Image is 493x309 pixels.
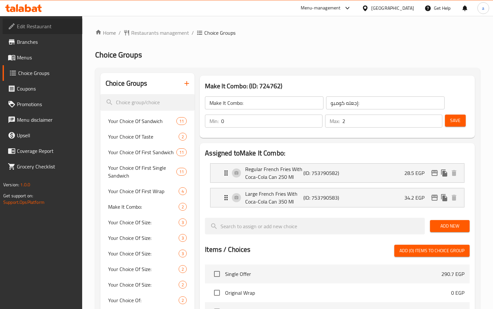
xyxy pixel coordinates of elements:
[3,81,82,96] a: Coupons
[394,245,470,257] button: Add (0) items to choice group
[482,5,484,12] span: a
[100,261,195,277] div: Your Choice Of Size:2
[179,187,187,195] div: Choices
[108,203,179,211] span: Make It Combo:
[17,38,77,46] span: Branches
[225,289,451,297] span: Original Wrap
[119,29,121,37] li: /
[449,168,459,178] button: delete
[3,50,82,65] a: Menus
[301,4,341,12] div: Menu-management
[108,117,176,125] span: Your Choice Of Sandwich
[17,147,77,155] span: Coverage Report
[179,251,186,257] span: 3
[100,277,195,292] div: Your Choice Of Size:2
[245,190,303,205] p: Large French Fries With Coca-Cola Can 350 Ml
[179,297,186,303] span: 2
[210,286,224,300] span: Select choice
[3,34,82,50] a: Branches
[3,112,82,128] a: Menu disclaimer
[430,168,439,178] button: edit
[435,222,464,230] span: Add New
[179,296,187,304] div: Choices
[100,199,195,215] div: Make It Combo:2
[303,169,342,177] p: (ID: 753790582)
[179,235,186,241] span: 3
[404,169,430,177] p: 28.5 EGP
[205,148,470,158] h2: Assigned to Make It Combo:
[439,168,449,178] button: duplicate
[210,267,224,281] span: Select choice
[100,129,195,144] div: Your Choice Of Taste2
[100,113,195,129] div: Your Choice Of Sandwich11
[192,29,194,37] li: /
[371,5,414,12] div: [GEOGRAPHIC_DATA]
[3,19,82,34] a: Edit Restaurant
[108,250,179,257] span: Your Choice Of Size:
[17,131,77,139] span: Upsell
[179,133,187,141] div: Choices
[95,47,142,62] span: Choice Groups
[176,148,187,156] div: Choices
[3,192,33,200] span: Get support on:
[3,143,82,159] a: Coverage Report
[205,245,250,254] h2: Items / Choices
[177,118,186,124] span: 11
[179,188,186,194] span: 4
[108,218,179,226] span: Your Choice Of Size:
[210,164,464,182] div: Expand
[95,29,116,37] a: Home
[108,281,179,289] span: Your Choice Of Size:
[3,159,82,174] a: Grocery Checklist
[3,198,44,206] a: Support.OpsPlatform
[179,266,186,272] span: 2
[108,148,176,156] span: Your Choice Of First Sandwich
[108,265,179,273] span: Your Choice Of Size:
[445,115,466,127] button: Save
[100,160,195,183] div: Your Choice Of First Single Sandwich11
[399,247,464,255] span: Add (0) items to choice group
[450,117,461,125] span: Save
[177,149,186,155] span: 11
[20,180,30,189] span: 1.0.0
[100,144,195,160] div: Your Choice Of First Sandwich11
[245,165,303,181] p: Regular French Fries With Coca-Cola Can 250 Ml
[179,282,186,288] span: 2
[100,215,195,230] div: Your Choice Of Size:3
[131,29,189,37] span: Restaurants management
[17,22,77,30] span: Edit Restaurant
[179,281,187,289] div: Choices
[225,270,441,278] span: Single Offer
[209,117,219,125] p: Min:
[430,220,470,232] button: Add New
[179,250,187,257] div: Choices
[17,163,77,170] span: Grocery Checklist
[177,169,186,175] span: 11
[95,29,480,37] nav: breadcrumb
[205,161,470,185] li: Expand
[106,79,147,88] h2: Choice Groups
[205,81,470,91] h3: Make It Combo: (ID: 724762)
[18,69,77,77] span: Choice Groups
[451,289,464,297] p: 0 EGP
[330,117,340,125] p: Max:
[3,180,19,189] span: Version:
[123,29,189,37] a: Restaurants management
[204,29,235,37] span: Choice Groups
[3,96,82,112] a: Promotions
[179,265,187,273] div: Choices
[108,133,179,141] span: Your Choice Of Taste
[179,218,187,226] div: Choices
[3,128,82,143] a: Upsell
[100,292,195,308] div: Your Choice Of:2
[441,270,464,278] p: 290.7 EGP
[17,116,77,124] span: Menu disclaimer
[108,296,179,304] span: Your Choice Of:
[205,218,424,234] input: search
[176,117,187,125] div: Choices
[179,203,187,211] div: Choices
[179,219,186,226] span: 3
[17,100,77,108] span: Promotions
[179,134,186,140] span: 2
[3,65,82,81] a: Choice Groups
